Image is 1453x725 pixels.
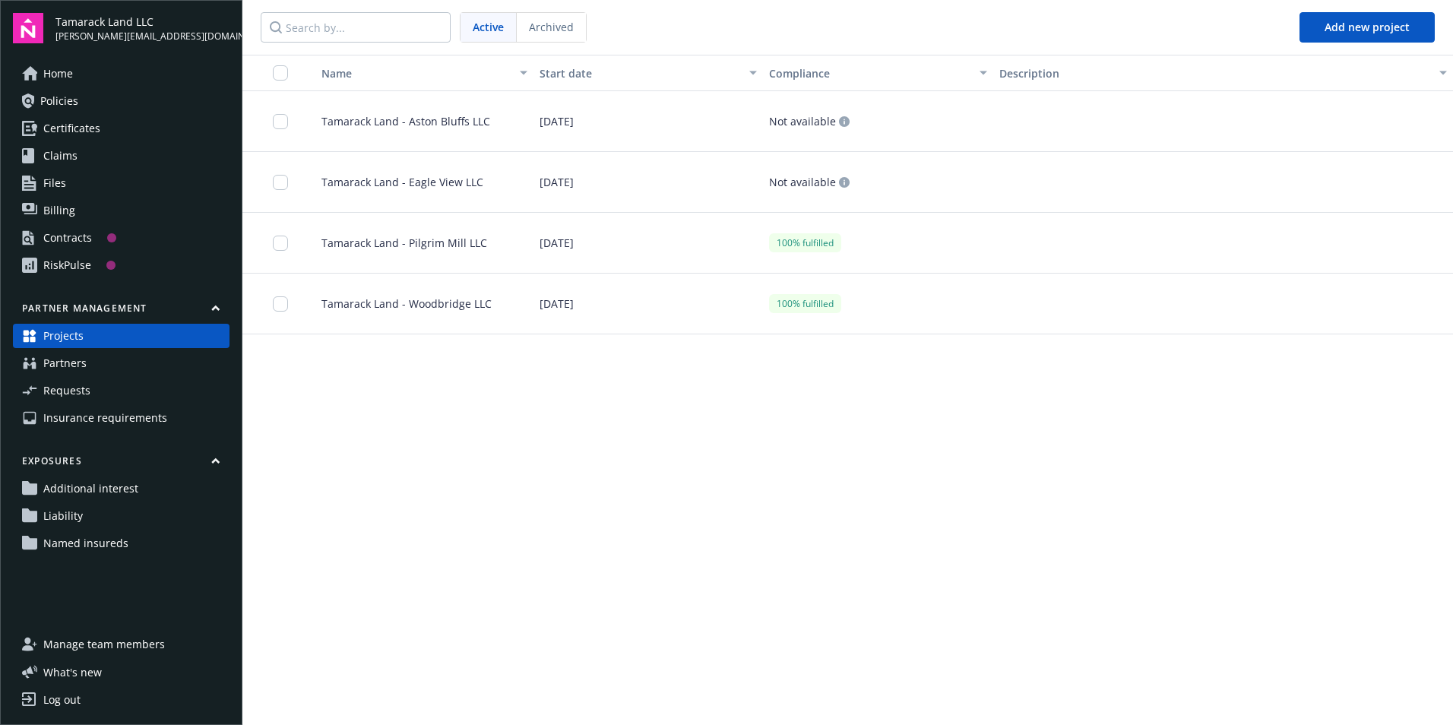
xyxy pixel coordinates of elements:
[540,65,741,81] div: Start date
[43,171,66,195] span: Files
[40,89,78,113] span: Policies
[540,174,574,190] span: [DATE]
[55,14,230,30] span: Tamarack Land LLC
[999,65,1430,81] div: Description
[43,253,91,277] div: RiskPulse
[309,296,492,312] span: Tamarack Land - Woodbridge LLC
[43,198,75,223] span: Billing
[13,13,43,43] img: navigator-logo.svg
[993,55,1453,91] button: Description
[43,116,100,141] span: Certificates
[529,19,574,35] span: Archived
[769,116,850,127] div: Not available
[763,55,993,91] button: Compliance
[769,294,841,313] div: 100% fulfilled
[769,233,841,252] div: 100% fulfilled
[533,55,764,91] button: Start date
[540,113,574,129] span: [DATE]
[273,175,288,190] input: Toggle Row Selected
[13,531,230,556] a: Named insureds
[13,253,230,277] a: RiskPulse
[769,177,850,188] div: Not available
[309,65,511,81] div: Name
[13,171,230,195] a: Files
[13,302,230,321] button: Partner management
[43,476,138,501] span: Additional interest
[13,324,230,348] a: Projects
[43,531,128,556] span: Named insureds
[273,114,288,129] input: Toggle Row Selected
[43,226,92,250] div: Contracts
[43,688,81,712] div: Log out
[13,454,230,473] button: Exposures
[273,65,288,81] input: Select all
[55,30,230,43] span: [PERSON_NAME][EMAIL_ADDRESS][DOMAIN_NAME]
[473,19,504,35] span: Active
[13,476,230,501] a: Additional interest
[13,378,230,403] a: Requests
[43,378,90,403] span: Requests
[309,65,511,81] div: Toggle SortBy
[13,406,230,430] a: Insurance requirements
[13,198,230,223] a: Billing
[309,174,483,190] span: Tamarack Land - Eagle View LLC
[43,324,84,348] span: Projects
[1299,12,1435,43] button: Add new project
[13,62,230,86] a: Home
[55,13,230,43] button: Tamarack Land LLC[PERSON_NAME][EMAIL_ADDRESS][DOMAIN_NAME]
[13,351,230,375] a: Partners
[273,236,288,251] input: Toggle Row Selected
[13,504,230,528] a: Liability
[1325,20,1410,34] span: Add new project
[13,226,230,250] a: Contracts
[43,632,165,657] span: Manage team members
[43,406,167,430] span: Insurance requirements
[13,116,230,141] a: Certificates
[43,504,83,528] span: Liability
[13,664,126,680] button: What's new
[13,632,230,657] a: Manage team members
[13,144,230,168] a: Claims
[273,296,288,312] input: Toggle Row Selected
[43,664,102,680] span: What ' s new
[769,65,970,81] div: Compliance
[13,89,230,113] a: Policies
[43,144,78,168] span: Claims
[309,235,487,251] span: Tamarack Land - Pilgrim Mill LLC
[43,351,87,375] span: Partners
[309,113,490,129] span: Tamarack Land - Aston Bluffs LLC
[540,296,574,312] span: [DATE]
[43,62,73,86] span: Home
[261,12,451,43] input: Search by...
[540,235,574,251] span: [DATE]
